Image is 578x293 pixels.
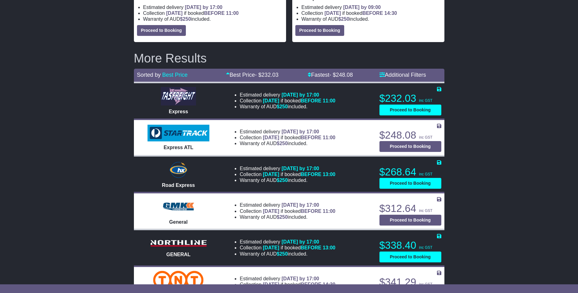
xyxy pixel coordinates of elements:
li: Warranty of AUD included. [302,16,441,22]
li: Collection [240,208,335,214]
p: $232.03 [379,92,441,105]
li: Estimated delivery [240,166,335,171]
span: [DATE] [263,172,279,177]
span: [DATE] [263,245,279,250]
span: $ [277,141,288,146]
span: 11:00 [323,209,336,214]
li: Collection [240,98,335,104]
button: Proceed to Booking [295,25,344,36]
span: 250 [280,104,288,109]
img: Tasfreight: Express [161,87,196,106]
span: if booked [263,135,335,140]
span: if booked [263,245,335,250]
span: - $ [255,72,278,78]
li: Estimated delivery [302,4,441,10]
li: Estimated delivery [143,4,283,10]
li: Collection [240,282,335,287]
span: 250 [341,16,349,22]
a: Best Price- $232.03 [226,72,278,78]
span: if booked [324,11,397,16]
a: Fastest- $248.08 [308,72,353,78]
span: [DATE] [263,209,279,214]
span: 250 [183,16,191,22]
span: [DATE] by 17:00 [281,239,319,244]
span: BEFORE [301,245,321,250]
span: [DATE] [263,135,279,140]
span: inc GST [419,98,432,103]
span: 14:30 [323,282,336,287]
span: [DATE] by 09:00 [343,5,381,10]
img: Northline Distribution: GENERAL [148,238,209,248]
span: $ [277,214,288,220]
span: $ [180,16,191,22]
span: 232.03 [261,72,278,78]
li: Estimated delivery [240,202,335,208]
img: Hunter Express: Road Express [168,161,189,179]
img: StarTrack: Express ATL [148,125,209,141]
span: - $ [329,72,353,78]
h2: More Results [134,51,444,65]
li: Warranty of AUD included. [240,140,335,146]
span: 13:00 [323,245,336,250]
span: BEFORE [204,11,225,16]
span: General [169,219,188,225]
span: if booked [166,11,238,16]
li: Estimated delivery [240,239,335,245]
li: Estimated delivery [240,92,335,98]
span: [DATE] by 17:00 [281,202,319,208]
span: $ [277,178,288,183]
li: Estimated delivery [240,276,335,282]
span: [DATE] by 17:00 [281,129,319,134]
span: 11:00 [323,135,336,140]
span: 250 [280,251,288,256]
span: 250 [280,214,288,220]
span: [DATE] [263,282,279,287]
span: 13:00 [323,172,336,177]
span: BEFORE [301,172,321,177]
span: Sorted by [137,72,161,78]
button: Proceed to Booking [379,178,441,189]
span: if booked [263,209,335,214]
button: Proceed to Booking [379,141,441,152]
span: BEFORE [362,11,383,16]
span: if booked [263,282,335,287]
span: 248.08 [336,72,353,78]
span: Road Express [162,183,195,188]
span: [DATE] [324,11,341,16]
span: inc GST [419,245,432,250]
p: $341.29 [379,276,441,288]
li: Collection [240,171,335,177]
span: BEFORE [301,209,321,214]
span: inc GST [419,209,432,213]
span: BEFORE [301,135,321,140]
li: Warranty of AUD included. [240,214,335,220]
span: [DATE] by 17:00 [281,276,319,281]
a: Additional Filters [379,72,426,78]
span: [DATE] [263,98,279,103]
li: Warranty of AUD included. [240,177,335,183]
span: GENERAL [166,252,191,257]
li: Collection [143,10,283,16]
span: inc GST [419,282,432,287]
span: 11:00 [323,98,336,103]
li: Collection [302,10,441,16]
span: 14:30 [384,11,397,16]
p: $248.08 [379,129,441,141]
span: if booked [263,172,335,177]
li: Warranty of AUD included. [143,16,283,22]
li: Collection [240,245,335,251]
p: $312.64 [379,202,441,215]
button: Proceed to Booking [379,215,441,226]
li: Warranty of AUD included. [240,104,335,110]
a: Best Price [162,72,188,78]
button: Proceed to Booking [137,25,186,36]
img: TNT Domestic: Road Express [153,271,203,289]
span: if booked [263,98,335,103]
span: 11:00 [226,11,239,16]
span: BEFORE [301,98,321,103]
p: $338.40 [379,239,441,252]
li: Warranty of AUD included. [240,251,335,257]
span: 250 [280,141,288,146]
li: Estimated delivery [240,129,335,135]
span: BEFORE [301,282,321,287]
